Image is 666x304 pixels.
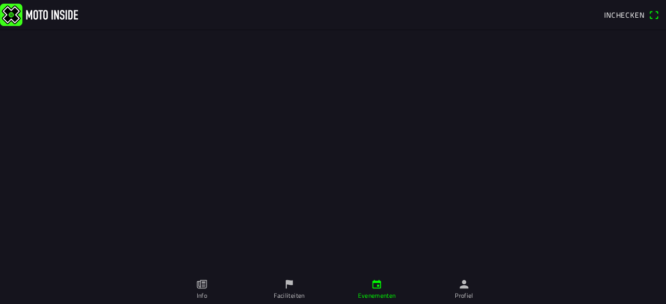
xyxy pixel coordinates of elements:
[197,291,207,300] ion-label: Info
[358,291,396,300] ion-label: Evenementen
[284,279,295,290] ion-icon: flag
[196,279,208,290] ion-icon: paper
[371,279,382,290] ion-icon: calendar
[599,6,664,23] a: Incheckenqr scanner
[458,279,470,290] ion-icon: person
[274,291,304,300] ion-label: Faciliteiten
[604,9,645,20] span: Inchecken
[455,291,473,300] ion-label: Profiel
